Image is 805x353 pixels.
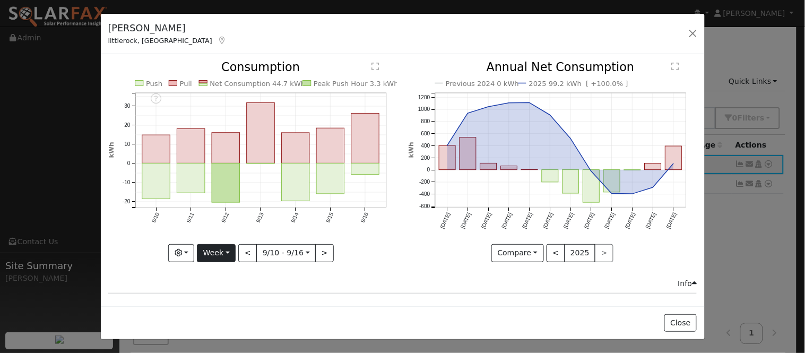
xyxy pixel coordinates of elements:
[604,170,620,192] rect: onclick=""
[548,113,552,117] circle: onclick=""
[491,244,544,262] button: Compare
[565,244,596,262] button: 2025
[418,107,430,113] text: 1000
[142,135,170,163] rect: onclick=""
[281,163,309,201] rect: onclick=""
[501,212,514,230] text: [DATE]
[625,212,637,230] text: [DATE]
[220,212,230,224] text: 9/12
[421,119,430,125] text: 800
[480,163,497,170] rect: onclick=""
[351,163,379,175] rect: onclick=""
[210,80,305,88] text: Net Consumption 44.7 kWh
[151,212,160,224] text: 9/10
[664,314,697,332] button: Close
[127,161,131,167] text: 0
[325,212,334,224] text: 9/15
[419,204,430,210] text: -600
[408,142,415,158] text: kWh
[460,212,472,230] text: [DATE]
[421,131,430,137] text: 600
[439,212,452,230] text: [DATE]
[645,212,658,230] text: [DATE]
[487,105,491,109] circle: onclick=""
[371,63,379,71] text: 
[446,80,519,88] text: Previous 2024 0 kWh
[460,137,476,170] rect: onclick=""
[630,192,635,196] circle: onclick=""
[445,144,449,148] circle: onclick=""
[672,63,679,71] text: 
[185,212,195,224] text: 9/11
[124,142,131,148] text: 10
[665,212,678,230] text: [DATE]
[290,212,299,224] text: 9/14
[281,133,309,163] rect: onclick=""
[665,147,682,170] rect: onclick=""
[177,129,205,163] rect: onclick=""
[221,61,300,74] text: Consumption
[610,192,614,196] circle: onclick=""
[466,111,470,116] circle: onclick=""
[419,179,430,185] text: -200
[360,212,369,224] text: 9/16
[212,163,240,203] rect: onclick=""
[427,167,430,173] text: 0
[123,180,131,186] text: -10
[590,169,594,174] circle: onclick=""
[316,163,344,194] rect: onclick=""
[197,244,236,262] button: Week
[421,155,430,161] text: 200
[179,80,192,88] text: Pull
[672,162,676,166] circle: onclick=""
[529,80,628,88] text: 2025 99.2 kWh [ +100.0% ]
[480,212,493,230] text: [DATE]
[583,170,600,203] rect: onclick=""
[421,143,430,149] text: 400
[146,80,162,88] text: Push
[255,212,265,224] text: 9/13
[419,192,430,197] text: -400
[108,21,227,35] h5: [PERSON_NAME]
[645,163,662,170] rect: onclick=""
[256,244,316,262] button: 9/10 - 9/16
[583,212,596,230] text: [DATE]
[212,133,240,163] rect: onclick=""
[124,104,131,109] text: 30
[351,114,379,163] rect: onclick=""
[218,36,227,45] a: Map
[316,128,344,163] rect: onclick=""
[651,186,655,190] circle: onclick=""
[547,244,565,262] button: <
[177,163,205,193] rect: onclick=""
[569,136,573,141] circle: onclick=""
[604,212,617,230] text: [DATE]
[418,94,430,100] text: 1200
[247,103,275,163] rect: onclick=""
[124,123,131,128] text: 20
[108,142,115,158] text: kWh
[527,101,532,105] circle: onclick=""
[123,199,131,205] text: -20
[487,61,635,74] text: Annual Net Consumption
[542,170,559,182] rect: onclick=""
[314,80,399,88] text: Peak Push Hour 3.3 kWh
[562,212,575,230] text: [DATE]
[315,244,334,262] button: >
[142,163,170,199] rect: onclick=""
[542,212,555,230] text: [DATE]
[562,170,579,193] rect: onclick=""
[238,244,257,262] button: <
[108,37,212,45] span: littlerock, [GEOGRAPHIC_DATA]
[151,93,161,104] i: 9/10 - Error: 'datetime.date' object has no attribute 'date'
[501,166,517,170] rect: onclick=""
[507,101,511,105] circle: onclick=""
[678,278,697,289] div: Info
[439,146,456,170] rect: onclick=""
[522,212,534,230] text: [DATE]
